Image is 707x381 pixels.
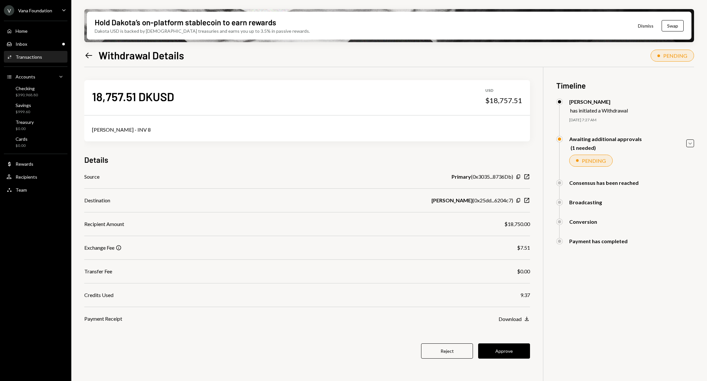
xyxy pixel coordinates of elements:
div: [PERSON_NAME] - INV 8 [92,126,522,134]
div: $18,757.51 [485,96,522,105]
button: Approve [478,343,530,359]
div: Recipients [16,174,37,180]
div: USD [485,88,522,93]
button: Reject [421,343,473,359]
a: Accounts [4,71,67,82]
a: Recipients [4,171,67,183]
div: $7.51 [517,244,530,252]
div: $0.00 [16,126,34,132]
div: Credits Used [84,291,113,299]
a: Treasury$0.00 [4,117,67,133]
div: Team [16,187,27,193]
a: Savings$999.60 [4,101,67,116]
div: $0.00 [517,268,530,275]
h3: Details [84,154,108,165]
div: Inbox [16,41,27,47]
div: Payment Receipt [84,315,122,323]
h1: Withdrawal Details [99,49,184,62]
div: Transactions [16,54,42,60]
div: Source [84,173,100,181]
div: Rewards [16,161,33,167]
div: Treasury [16,119,34,125]
div: [DATE] 7:27 AM [569,117,694,123]
div: Accounts [16,74,35,79]
a: Home [4,25,67,37]
div: Awaiting additional approvals [569,136,642,142]
a: Checking$390,968.80 [4,84,67,99]
div: PENDING [663,53,687,59]
div: Hold Dakota’s on-platform stablecoin to earn rewards [95,17,276,28]
div: Home [16,28,28,34]
div: Savings [16,102,31,108]
div: V [4,5,14,16]
a: Inbox [4,38,67,50]
div: Recipient Amount [84,220,124,228]
div: PENDING [582,158,606,164]
div: $0.00 [16,143,28,149]
div: Conversion [569,219,597,225]
a: Transactions [4,51,67,63]
div: 9.37 [520,291,530,299]
h3: Timeline [556,80,694,91]
b: Primary [452,173,471,181]
a: Cards$0.00 [4,134,67,150]
div: 18,757.51 DKUSD [92,89,174,104]
div: $999.60 [16,109,31,115]
div: Payment has completed [569,238,628,244]
div: ( 0x3035...8736Db ) [452,173,513,181]
div: Broadcasting [569,199,602,205]
button: Dismiss [630,18,662,33]
div: Download [499,316,522,322]
button: Download [499,316,530,323]
div: has initiated a Withdrawal [570,107,628,113]
div: Consensus has been reached [569,180,639,186]
div: Cards [16,136,28,142]
b: [PERSON_NAME] [431,196,473,204]
div: Checking [16,86,38,91]
a: Rewards [4,158,67,170]
div: $390,968.80 [16,92,38,98]
div: $18,750.00 [504,220,530,228]
button: Swap [662,20,684,31]
div: Transfer Fee [84,268,112,275]
div: Exchange Fee [84,244,114,252]
div: Dakota USD is backed by [DEMOGRAPHIC_DATA] treasuries and earns you up to 3.5% in passive rewards. [95,28,310,34]
a: Team [4,184,67,196]
div: Vana Foundation [18,8,52,13]
div: (1 needed) [571,145,642,151]
div: Destination [84,196,110,204]
div: [PERSON_NAME] [569,99,628,105]
div: ( 0x25dd...6204c7 ) [431,196,513,204]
